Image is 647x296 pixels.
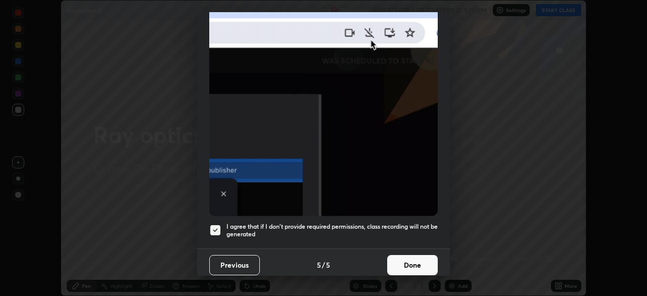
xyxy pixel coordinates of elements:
[322,260,325,270] h4: /
[387,255,438,275] button: Done
[317,260,321,270] h4: 5
[326,260,330,270] h4: 5
[226,223,438,238] h5: I agree that if I don't provide required permissions, class recording will not be generated
[209,255,260,275] button: Previous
